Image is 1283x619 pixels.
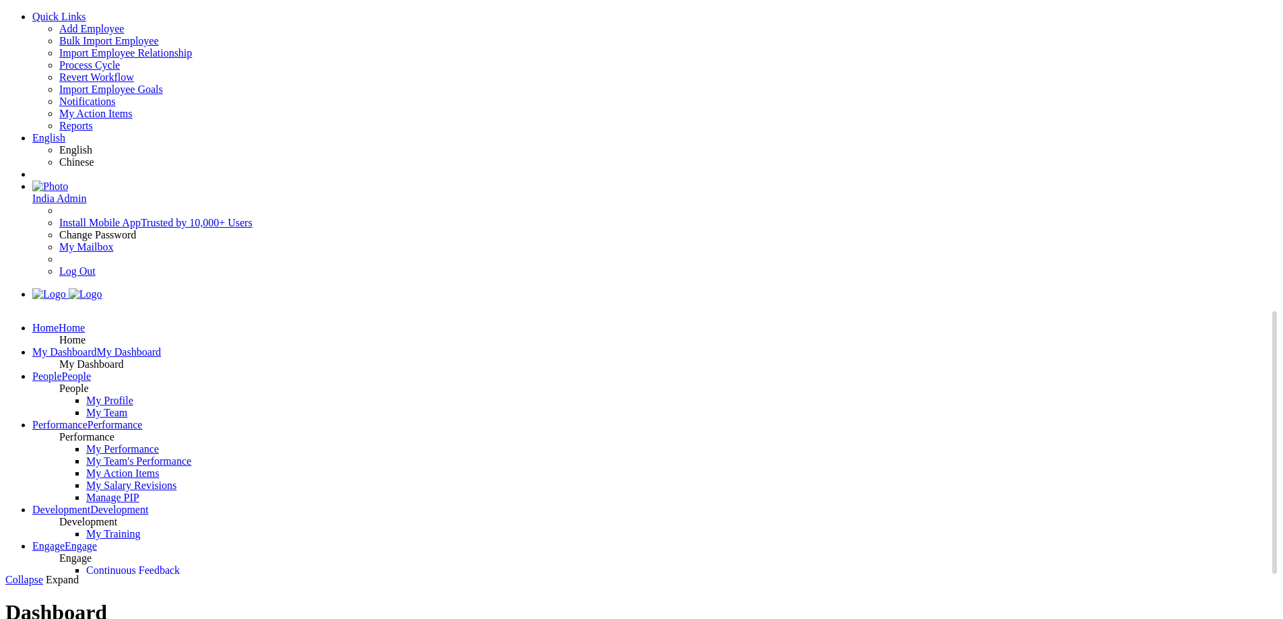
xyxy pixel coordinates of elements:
[59,334,86,346] span: Home
[32,540,97,552] a: EngageEngage
[59,23,124,34] a: Add Employee
[32,288,66,300] img: Logo
[32,193,86,204] span: India Admin
[32,11,86,22] a: Quick Links
[46,574,79,585] span: Expand
[59,322,85,333] span: Home
[32,181,68,193] img: Photo
[59,241,113,253] a: My Mailbox
[32,346,97,358] label: My Dashboard
[32,322,59,333] label: Home
[86,480,176,491] a: My Salary Revisions
[86,455,191,467] a: My Team's Performance
[59,552,92,564] span: Engage
[97,346,162,358] span: My Dashboard
[141,217,253,228] span: Trusted by 10,000+ Users
[59,229,136,240] a: Change Password
[32,181,1278,204] a: Photo India Admin
[90,504,148,515] span: Development
[59,383,89,394] span: People
[69,288,102,300] img: Logo
[62,370,92,382] span: People
[59,265,96,277] a: Log Out
[59,71,134,83] a: Revert Workflow
[59,96,116,107] a: Notifications
[32,370,91,382] a: PeoplePeople
[86,467,159,479] a: My Action Items
[59,217,253,228] a: Install Mobile AppTrusted by 10,000+ Users
[32,132,65,143] a: English
[5,574,43,585] a: Collapse
[59,108,132,119] a: My Action Items
[32,504,90,515] label: Development
[32,346,161,358] a: My DashboardMy Dashboard
[86,443,159,455] a: My Performance
[59,516,117,527] span: Development
[59,144,92,156] a: English
[86,407,127,418] a: My Team
[32,504,148,515] a: DevelopmentDevelopment
[59,156,94,168] a: Chinese
[32,322,85,333] a: HomeHome
[65,540,97,552] span: Engage
[86,528,140,540] a: My Training
[59,35,159,46] a: Bulk Import Employee
[86,564,180,576] a: Continuous Feedback
[59,47,192,59] a: Import Employee Relationship
[86,395,133,406] a: My Profile
[59,217,141,228] span: Install Mobile App
[59,431,114,443] span: Performance
[32,540,65,552] label: Engage
[59,84,163,95] a: Import Employee Goals
[32,370,62,382] label: People
[59,358,124,370] span: My Dashboard
[86,492,139,503] a: Manage PIP
[32,419,88,430] label: Performance
[88,419,143,430] span: Performance
[59,59,120,71] a: Process Cycle
[59,120,93,131] a: Reports
[32,419,142,430] a: PerformancePerformance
